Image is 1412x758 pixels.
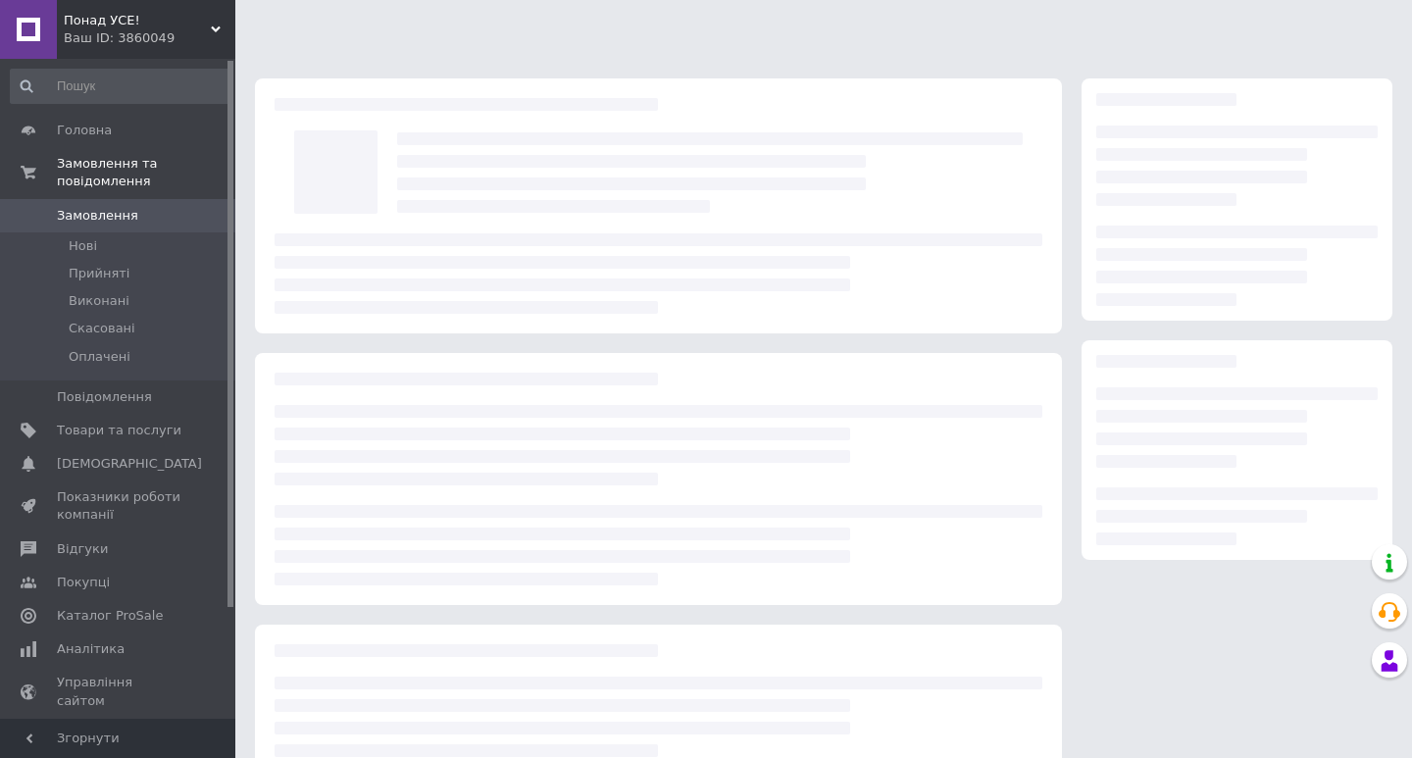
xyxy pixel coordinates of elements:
[64,29,235,47] div: Ваш ID: 3860049
[10,69,231,104] input: Пошук
[57,607,163,625] span: Каталог ProSale
[57,488,181,524] span: Показники роботи компанії
[69,320,135,337] span: Скасовані
[69,237,97,255] span: Нові
[69,348,130,366] span: Оплачені
[57,574,110,591] span: Покупці
[64,12,211,29] span: Понад УСЕ!
[57,640,125,658] span: Аналітика
[57,207,138,225] span: Замовлення
[57,122,112,139] span: Головна
[57,422,181,439] span: Товари та послуги
[57,388,152,406] span: Повідомлення
[57,455,202,473] span: [DEMOGRAPHIC_DATA]
[57,674,181,709] span: Управління сайтом
[69,265,129,282] span: Прийняті
[57,540,108,558] span: Відгуки
[57,155,235,190] span: Замовлення та повідомлення
[69,292,129,310] span: Виконані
